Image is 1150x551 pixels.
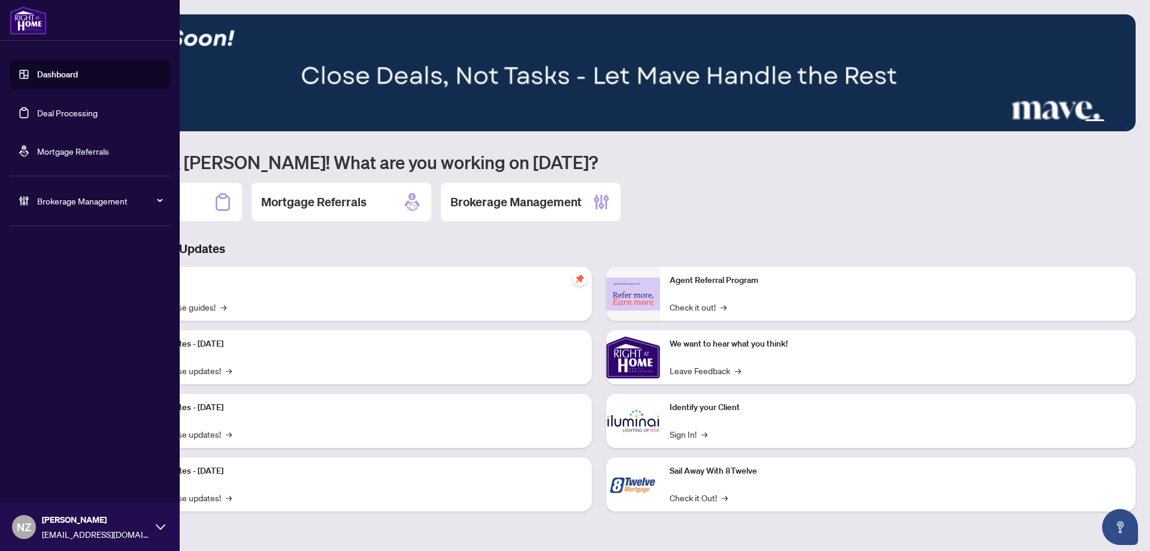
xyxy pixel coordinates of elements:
[37,146,109,156] a: Mortgage Referrals
[1102,509,1138,545] button: Open asap
[37,107,98,118] a: Deal Processing
[1085,119,1104,124] button: 3
[1109,119,1114,124] button: 4
[62,14,1136,131] img: Slide 2
[37,194,162,207] span: Brokerage Management
[606,457,660,511] img: Sail Away With 8Twelve
[670,364,741,377] a: Leave Feedback→
[670,300,727,314] a: Check it out!→
[670,465,1126,478] p: Sail Away With 8Twelve
[42,528,150,541] span: [EMAIL_ADDRESS][DOMAIN_NAME]
[606,330,660,384] img: We want to hear what you think!
[722,491,728,504] span: →
[10,6,47,35] img: logo
[17,519,31,535] span: NZ
[701,427,707,441] span: →
[226,427,232,441] span: →
[126,465,582,478] p: Platform Updates - [DATE]
[220,300,226,314] span: →
[126,274,582,287] p: Self-Help
[670,427,707,441] a: Sign In!→
[62,240,1136,257] h3: Brokerage & Industry Updates
[670,274,1126,287] p: Agent Referral Program
[670,338,1126,351] p: We want to hear what you think!
[670,401,1126,414] p: Identify your Client
[721,300,727,314] span: →
[226,491,232,504] span: →
[126,338,582,351] p: Platform Updates - [DATE]
[670,491,728,504] a: Check it Out!→
[606,394,660,448] img: Identify your Client
[606,278,660,311] img: Agent Referral Program
[450,194,582,210] h2: Brokerage Management
[1119,119,1124,124] button: 5
[62,150,1136,173] h1: Welcome back [PERSON_NAME]! What are you working on [DATE]?
[126,401,582,414] p: Platform Updates - [DATE]
[37,69,78,80] a: Dashboard
[1066,119,1071,124] button: 1
[1076,119,1081,124] button: 2
[226,364,232,377] span: →
[261,194,367,210] h2: Mortgage Referrals
[42,513,150,526] span: [PERSON_NAME]
[735,364,741,377] span: →
[573,272,587,286] span: pushpin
